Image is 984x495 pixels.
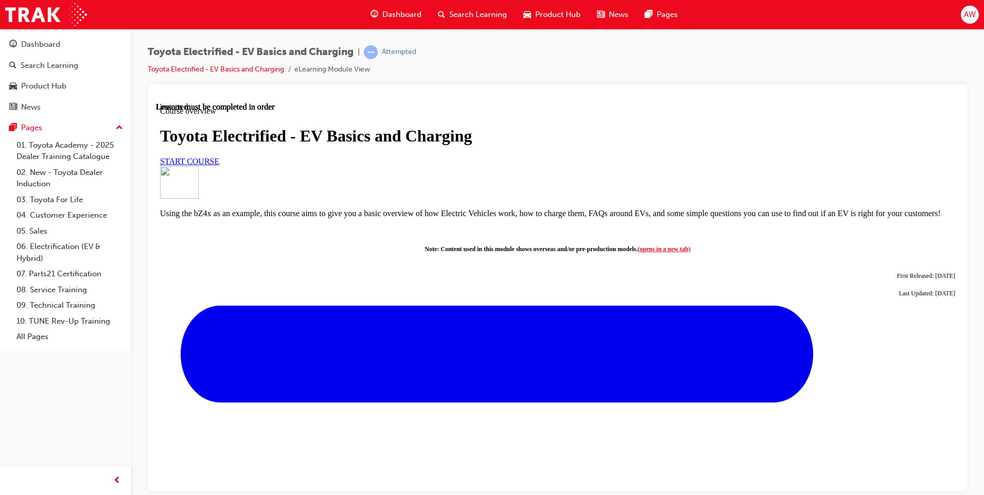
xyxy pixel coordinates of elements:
[362,4,430,25] a: guage-iconDashboard
[364,45,378,59] span: learningRecordVerb_ATTEMPT-icon
[657,9,678,21] span: Pages
[12,282,127,298] a: 08. Service Training
[589,4,637,25] a: news-iconNews
[597,8,605,21] span: news-icon
[9,123,17,133] span: pages-icon
[482,143,535,150] a: (opens in a new tab)
[4,56,127,75] a: Search Learning
[113,474,121,487] span: prev-icon
[741,170,799,177] span: First Released: [DATE]
[4,24,799,43] h1: Toyota Electrified - EV Basics and Charging
[382,47,416,57] div: Attempted
[961,6,979,24] button: AW
[148,46,354,58] span: Toyota Electrified - EV Basics and Charging
[12,313,127,329] a: 10. TUNE Rev-Up Training
[4,55,63,63] a: START COURSE
[21,101,41,113] div: News
[535,9,581,21] span: Product Hub
[116,121,123,135] span: up-icon
[9,103,17,112] span: news-icon
[21,60,78,72] div: Search Learning
[21,80,66,92] div: Product Hub
[4,118,127,137] button: Pages
[12,266,127,282] a: 07. Parts21 Certification
[358,46,360,58] span: |
[12,192,127,208] a: 03. Toyota For Life
[4,35,127,54] a: Dashboard
[371,8,378,21] span: guage-icon
[609,9,628,21] span: News
[12,207,127,223] a: 04. Customer Experience
[382,9,421,21] span: Dashboard
[12,223,127,239] a: 05. Sales
[21,122,42,134] div: Pages
[4,33,127,118] button: DashboardSearch LearningProduct HubNews
[21,39,60,50] div: Dashboard
[438,8,445,21] span: search-icon
[645,8,653,21] span: pages-icon
[4,77,127,96] a: Product Hub
[294,64,370,76] li: eLearning Module View
[9,82,17,91] span: car-icon
[5,3,87,26] img: Trak
[9,61,16,70] span: search-icon
[523,8,531,21] span: car-icon
[4,107,799,116] p: Using the bZ4x as an example, this course aims to give you a basic overview of how Electric Vehic...
[964,9,976,21] span: AW
[12,165,127,192] a: 02. New - Toyota Dealer Induction
[430,4,515,25] a: search-iconSearch Learning
[269,143,534,150] span: Note: Content used in this module shows overseas and/or pre-production models.
[148,65,284,74] a: Toyota Electrified - EV Basics and Charging
[9,40,17,49] span: guage-icon
[12,329,127,345] a: All Pages
[12,137,127,165] a: 01. Toyota Academy - 2025 Dealer Training Catalogue
[4,98,127,117] a: News
[12,239,127,266] a: 06. Electrification (EV & Hybrid)
[637,4,686,25] a: pages-iconPages
[12,297,127,313] a: 09. Technical Training
[743,187,799,195] span: Last Updated: [DATE]
[515,4,589,25] a: car-iconProduct Hub
[449,9,507,21] span: Search Learning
